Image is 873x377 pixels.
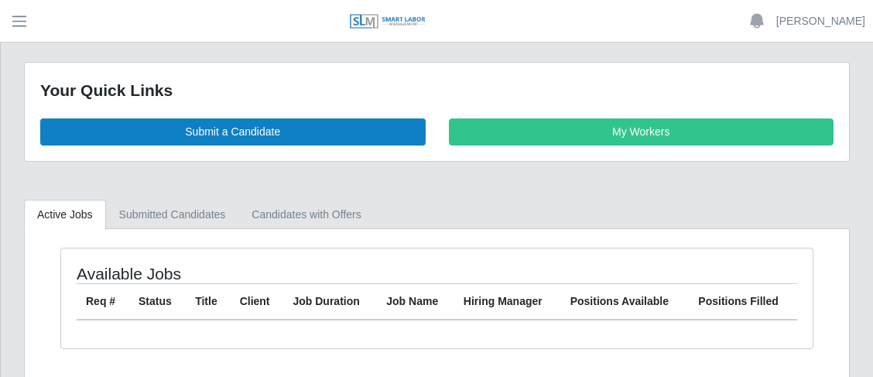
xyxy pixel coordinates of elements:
a: Submit a Candidate [40,118,426,146]
a: Candidates with Offers [238,200,374,230]
img: SLM Logo [349,13,426,30]
th: Job Duration [283,283,377,320]
th: Hiring Manager [454,283,561,320]
th: Req # [77,283,129,320]
a: Submitted Candidates [106,200,239,230]
th: Positions Filled [689,283,797,320]
th: Client [231,283,284,320]
a: Active Jobs [24,200,106,230]
th: Job Name [377,283,454,320]
th: Status [129,283,186,320]
a: [PERSON_NAME] [776,13,865,29]
th: Positions Available [561,283,690,320]
h4: Available Jobs [77,264,363,283]
a: My Workers [449,118,834,146]
div: Your Quick Links [40,78,834,103]
th: Title [186,283,231,320]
